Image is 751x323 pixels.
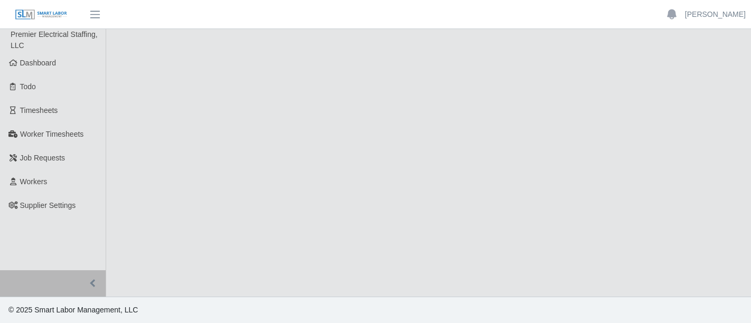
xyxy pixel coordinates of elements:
span: Todo [20,82,36,91]
img: SLM Logo [15,9,68,21]
span: © 2025 Smart Labor Management, LLC [8,306,138,314]
span: Timesheets [20,106,58,115]
span: Workers [20,177,48,186]
span: Premier Electrical Staffing, LLC [11,30,98,50]
span: Dashboard [20,59,57,67]
span: Supplier Settings [20,201,76,210]
span: Job Requests [20,154,65,162]
span: Worker Timesheets [20,130,83,138]
a: [PERSON_NAME] [685,9,746,20]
